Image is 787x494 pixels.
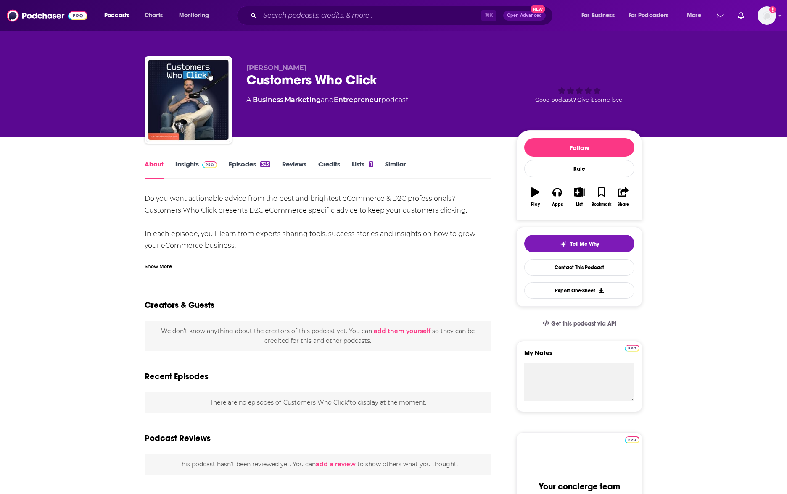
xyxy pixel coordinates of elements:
span: Logged in as jennevievef [758,6,776,25]
div: Share [618,202,629,207]
span: Monitoring [179,10,209,21]
div: Your concierge team [539,481,620,492]
a: Show notifications dropdown [713,8,728,23]
div: Apps [552,202,563,207]
img: User Profile [758,6,776,25]
span: and [321,96,334,104]
span: Tell Me Why [570,241,599,247]
img: Podchaser - Follow, Share and Rate Podcasts [7,8,87,24]
img: Podchaser Pro [625,436,639,443]
div: List [576,202,583,207]
img: Customers Who Click [146,58,230,142]
a: Similar [385,160,406,179]
span: Podcasts [104,10,129,21]
a: About [145,160,164,179]
svg: Add a profile image [769,6,776,13]
div: Good podcast? Give it some love! [516,64,642,116]
span: Good podcast? Give it some love! [535,97,623,103]
button: tell me why sparkleTell Me Why [524,235,634,252]
button: open menu [173,9,220,22]
span: For Business [581,10,615,21]
span: Get this podcast via API [551,320,616,327]
h2: Recent Episodes [145,371,209,382]
button: Play [524,182,546,212]
a: Marketing [285,96,321,104]
div: 323 [260,161,270,167]
a: Pro website [625,344,639,352]
span: This podcast hasn't been reviewed yet. You can to show others what you thought. [178,460,458,468]
a: Entrepreneur [334,96,381,104]
button: open menu [681,9,712,22]
a: Reviews [282,160,306,179]
button: Bookmark [590,182,612,212]
span: We don't know anything about the creators of this podcast yet . You can so they can be credited f... [161,327,475,344]
label: My Notes [524,349,634,363]
a: Business [253,96,283,104]
span: There are no episodes of "Customers Who Click" to display at the moment. [210,399,426,406]
span: Open Advanced [507,13,542,18]
button: Show profile menu [758,6,776,25]
input: Search podcasts, credits, & more... [260,9,481,22]
button: Export One-Sheet [524,282,634,299]
a: Contact This Podcast [524,259,634,276]
a: Show notifications dropdown [734,8,747,23]
img: tell me why sparkle [560,241,567,247]
button: open menu [576,9,625,22]
span: [PERSON_NAME] [246,64,306,72]
div: Rate [524,160,634,177]
button: List [568,182,590,212]
div: Play [531,202,540,207]
button: open menu [98,9,140,22]
a: Lists1 [352,160,373,179]
button: Open AdvancedNew [503,11,546,21]
button: Apps [546,182,568,212]
button: add them yourself [374,328,430,334]
div: Search podcasts, credits, & more... [245,6,561,25]
button: Share [613,182,634,212]
a: Episodes323 [229,160,270,179]
span: ⌘ K [481,10,496,21]
button: Follow [524,138,634,157]
a: Charts [139,9,168,22]
div: Do you want actionable advice from the best and brightest eCommerce & D2C professionals? Customer... [145,193,491,346]
span: For Podcasters [629,10,669,21]
img: Podchaser Pro [202,161,217,168]
span: New [531,5,546,13]
a: InsightsPodchaser Pro [175,160,217,179]
h2: Creators & Guests [145,300,214,310]
div: 1 [369,161,373,167]
span: More [687,10,701,21]
h3: Podcast Reviews [145,433,211,444]
a: Credits [318,160,340,179]
img: Podchaser Pro [625,345,639,352]
span: , [283,96,285,104]
div: Bookmark [592,202,611,207]
div: A podcast [246,95,408,105]
span: Charts [145,10,163,21]
button: open menu [623,9,681,22]
a: Get this podcast via API [536,313,623,334]
a: Pro website [625,435,639,443]
button: add a review [316,460,356,469]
